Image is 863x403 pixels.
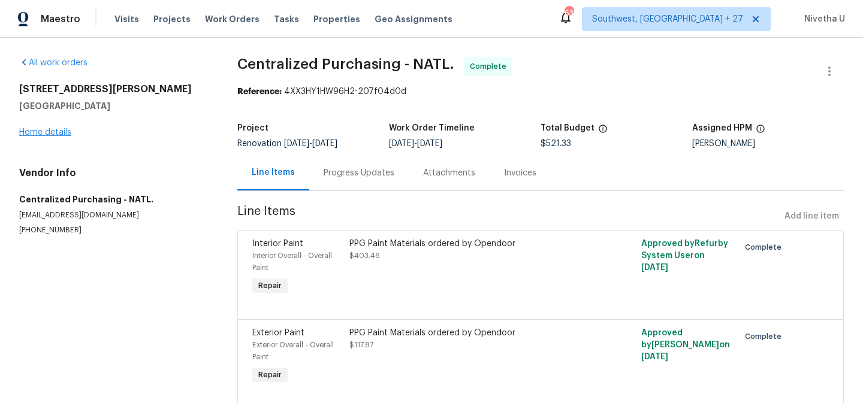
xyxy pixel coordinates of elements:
span: Southwest, [GEOGRAPHIC_DATA] + 27 [592,13,743,25]
div: PPG Paint Materials ordered by Opendoor [349,238,586,250]
h5: [GEOGRAPHIC_DATA] [19,100,209,112]
span: Properties [313,13,360,25]
span: [DATE] [641,263,668,272]
span: Approved by Refurby System User on [641,240,728,272]
span: Approved by [PERSON_NAME] on [641,329,730,361]
div: 634 [565,7,573,19]
span: Tasks [274,15,299,23]
div: Attachments [423,167,475,179]
span: Work Orders [205,13,259,25]
span: $403.46 [349,252,380,259]
span: - [284,140,337,148]
span: Complete [470,60,511,72]
h4: Vendor Info [19,167,209,179]
span: Maestro [41,13,80,25]
span: Exterior Paint [252,329,304,337]
span: Repair [254,369,286,381]
div: 4XX3HY1HW96H2-207f04d0d [237,86,844,98]
h2: [STREET_ADDRESS][PERSON_NAME] [19,83,209,95]
a: All work orders [19,59,87,67]
b: Reference: [237,87,282,96]
div: Invoices [504,167,536,179]
span: Centralized Purchasing - NATL. [237,57,454,71]
p: [EMAIL_ADDRESS][DOMAIN_NAME] [19,210,209,220]
span: Complete [745,331,786,343]
span: [DATE] [389,140,414,148]
span: Repair [254,280,286,292]
span: Nivetha U [799,13,845,25]
span: Interior Overall - Overall Paint [252,252,332,271]
span: The total cost of line items that have been proposed by Opendoor. This sum includes line items th... [598,124,608,140]
span: [DATE] [417,140,442,148]
h5: Assigned HPM [692,124,752,132]
div: PPG Paint Materials ordered by Opendoor [349,327,586,339]
span: Exterior Overall - Overall Paint [252,341,334,360]
h5: Centralized Purchasing - NATL. [19,193,209,205]
div: [PERSON_NAME] [692,140,844,148]
h5: Work Order Timeline [389,124,475,132]
span: [DATE] [312,140,337,148]
span: [DATE] [284,140,309,148]
h5: Project [237,124,268,132]
span: - [389,140,442,148]
span: Visits [114,13,139,25]
div: Line Items [252,166,295,178]
span: [DATE] [641,353,668,361]
span: Line Items [237,205,780,228]
span: $521.33 [541,140,571,148]
span: Interior Paint [252,240,303,248]
span: Renovation [237,140,337,148]
span: Projects [153,13,191,25]
span: Complete [745,241,786,253]
span: $117.87 [349,341,373,349]
div: Progress Updates [324,167,394,179]
span: The hpm assigned to this work order. [756,124,765,140]
span: Geo Assignments [375,13,452,25]
p: [PHONE_NUMBER] [19,225,209,235]
a: Home details [19,128,71,137]
h5: Total Budget [541,124,595,132]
